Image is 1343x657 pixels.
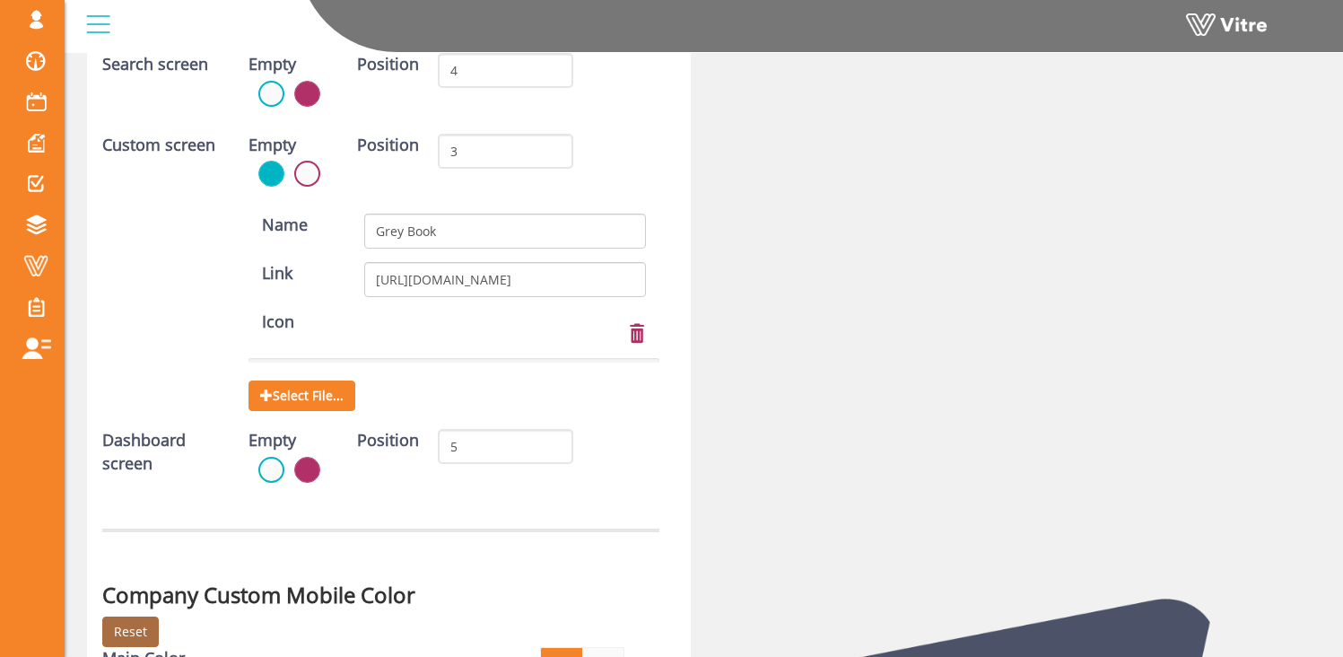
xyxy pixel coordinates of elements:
[102,583,659,607] h3: Company Custom Mobile Color
[249,429,296,452] label: Empty
[262,311,294,334] label: Icon
[102,617,159,647] input: Reset
[357,134,411,157] label: Position
[102,429,222,475] label: Dashboard screen
[102,134,215,157] label: Custom screen
[357,429,411,452] label: Position
[357,53,411,76] label: Position
[262,214,308,237] label: Name
[249,381,355,411] span: Select File...
[262,262,292,285] label: Link
[102,53,208,76] label: Search screen
[249,53,296,76] label: Empty
[249,134,296,157] label: Empty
